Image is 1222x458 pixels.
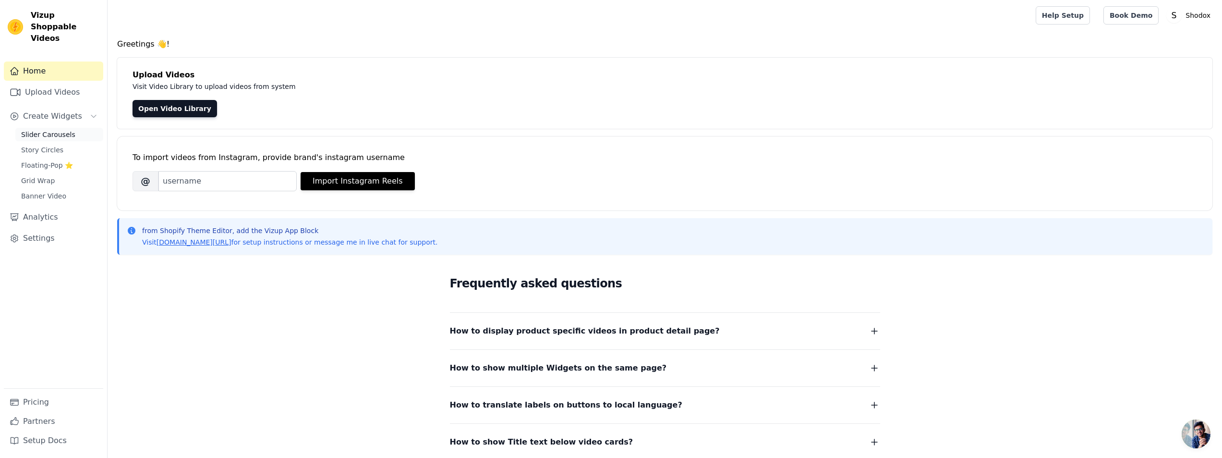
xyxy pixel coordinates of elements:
[1182,7,1214,24] p: Shodox
[133,69,1197,81] h4: Upload Videos
[4,229,103,248] a: Settings
[450,398,880,412] button: How to translate labels on buttons to local language?
[1172,11,1177,20] text: S
[4,412,103,431] a: Partners
[133,171,158,191] span: @
[450,361,667,375] span: How to show multiple Widgets on the same page?
[15,189,103,203] a: Banner Video
[4,393,103,412] a: Pricing
[142,237,437,247] p: Visit for setup instructions or message me in live chat for support.
[450,324,720,338] span: How to display product specific videos in product detail page?
[21,161,73,170] span: Floating-Pop ⭐
[1182,420,1210,448] a: Open chat
[450,274,880,293] h2: Frequently asked questions
[23,111,82,122] span: Create Widgets
[15,128,103,141] a: Slider Carousels
[450,435,880,449] button: How to show Title text below video cards?
[117,38,1212,50] h4: Greetings 👋!
[4,208,103,227] a: Analytics
[31,10,99,44] span: Vizup Shoppable Videos
[301,172,415,190] button: Import Instagram Reels
[158,171,297,191] input: username
[4,62,103,81] a: Home
[21,176,55,186] span: Grid Wrap
[4,83,103,102] a: Upload Videos
[1103,6,1159,25] a: Book Demo
[450,324,880,338] button: How to display product specific videos in product detail page?
[15,159,103,172] a: Floating-Pop ⭐
[450,398,682,412] span: How to translate labels on buttons to local language?
[450,361,880,375] button: How to show multiple Widgets on the same page?
[133,152,1197,163] div: To import videos from Instagram, provide brand's instagram username
[1166,7,1214,24] button: S Shodox
[142,226,437,235] p: from Shopify Theme Editor, add the Vizup App Block
[4,431,103,450] a: Setup Docs
[21,191,66,201] span: Banner Video
[8,19,23,35] img: Vizup
[133,100,217,117] a: Open Video Library
[21,130,75,139] span: Slider Carousels
[157,238,231,246] a: [DOMAIN_NAME][URL]
[15,143,103,157] a: Story Circles
[1036,6,1090,25] a: Help Setup
[133,81,563,92] p: Visit Video Library to upload videos from system
[21,145,63,155] span: Story Circles
[450,435,633,449] span: How to show Title text below video cards?
[4,107,103,126] button: Create Widgets
[15,174,103,187] a: Grid Wrap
